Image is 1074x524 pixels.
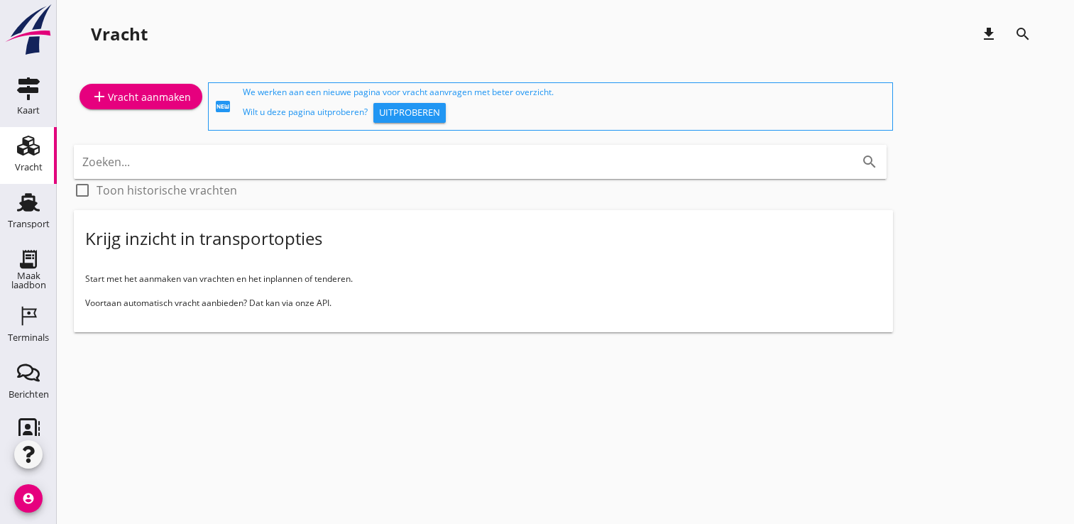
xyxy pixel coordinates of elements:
div: Vracht [91,23,148,45]
input: Zoeken... [82,151,838,173]
i: search [1014,26,1031,43]
div: Uitproberen [379,106,440,120]
img: logo-small.a267ee39.svg [3,4,54,56]
div: Berichten [9,390,49,399]
div: Krijg inzicht in transportopties [85,227,322,250]
i: account_circle [14,484,43,513]
div: We werken aan een nieuwe pagina voor vracht aanvragen met beter overzicht. Wilt u deze pagina uit... [243,86,887,127]
i: add [91,88,108,105]
div: Terminals [8,333,49,342]
i: download [980,26,997,43]
i: search [861,153,878,170]
a: Vracht aanmaken [80,84,202,109]
button: Uitproberen [373,103,446,123]
div: Kaart [17,106,40,115]
p: Start met het aanmaken van vrachten en het inplannen of tenderen. [85,273,882,285]
div: Transport [8,219,50,229]
i: fiber_new [214,98,231,115]
p: Voortaan automatisch vracht aanbieden? Dat kan via onze API. [85,297,882,310]
div: Vracht [15,163,43,172]
label: Toon historische vrachten [97,183,237,197]
div: Vracht aanmaken [91,88,191,105]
